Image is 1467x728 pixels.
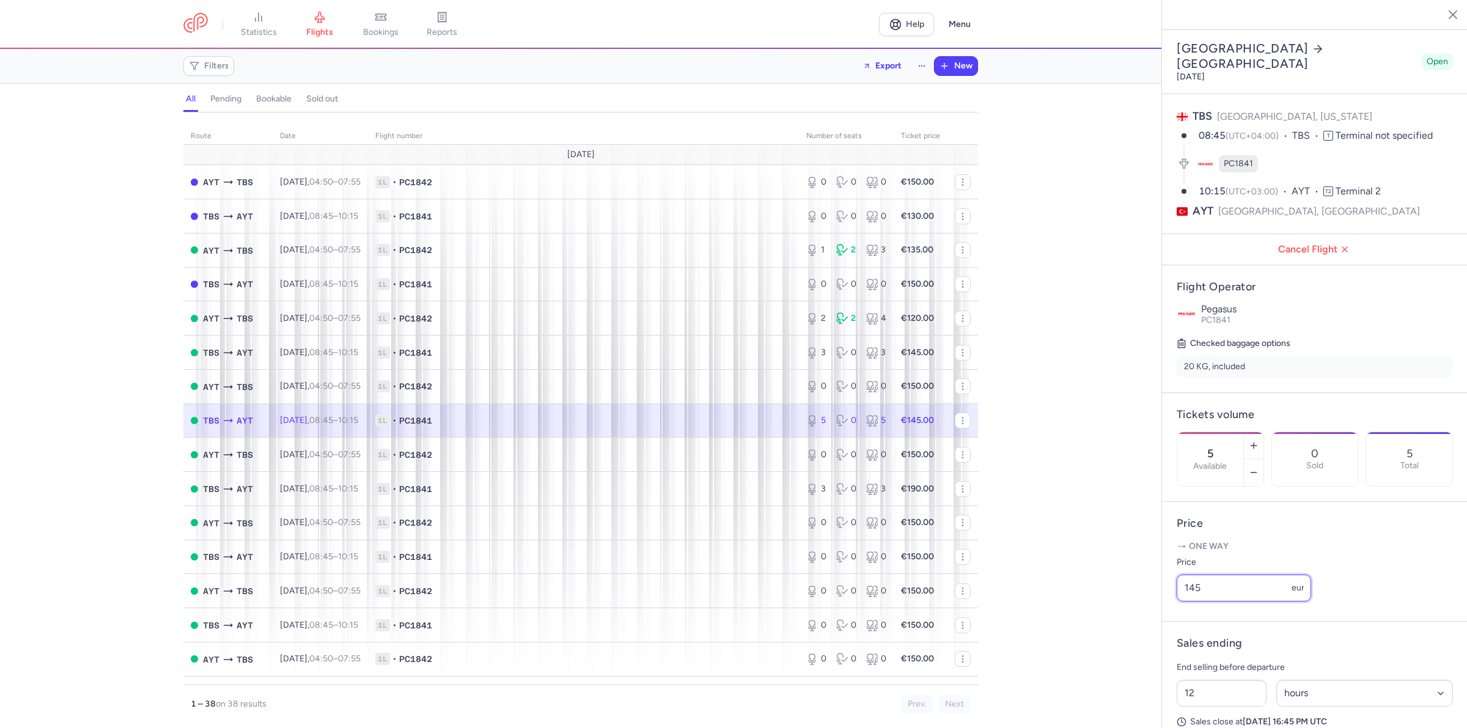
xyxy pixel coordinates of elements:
[392,347,397,359] span: •
[806,244,826,256] div: 1
[280,620,358,630] span: [DATE],
[866,278,886,290] div: 0
[1177,680,1267,707] input: ##
[806,551,826,563] div: 0
[901,313,934,323] strong: €120.00
[203,312,219,325] span: AYT
[203,346,219,359] span: TBS
[203,517,219,530] span: AYT
[309,415,358,425] span: –
[1201,304,1453,315] p: Pegasus
[309,517,361,528] span: –
[806,517,826,529] div: 0
[309,313,333,323] time: 04:50
[309,551,358,562] span: –
[309,211,333,221] time: 08:45
[392,517,397,529] span: •
[280,586,361,596] span: [DATE],
[338,177,361,187] time: 07:55
[901,279,934,289] strong: €150.00
[836,347,856,359] div: 0
[203,414,219,427] span: TBS
[375,312,390,325] span: 1L
[866,551,886,563] div: 0
[228,11,289,38] a: statistics
[280,653,361,664] span: [DATE],
[309,653,361,664] span: –
[338,586,361,596] time: 07:55
[309,415,333,425] time: 08:45
[866,414,886,427] div: 5
[399,347,432,359] span: PC1841
[399,278,432,290] span: PC1841
[399,312,432,325] span: PC1842
[399,551,432,563] span: PC1841
[901,483,934,494] strong: €190.00
[203,278,219,291] span: TBS
[338,483,358,494] time: 10:15
[309,653,333,664] time: 04:50
[289,11,350,38] a: flights
[836,653,856,665] div: 0
[237,584,253,598] span: TBS
[256,94,292,105] h4: bookable
[203,175,219,189] span: AYT
[237,482,253,496] span: AYT
[280,177,361,187] span: [DATE],
[1243,716,1327,727] strong: [DATE] 16:45 PM UTC
[866,312,886,325] div: 4
[866,244,886,256] div: 3
[280,381,361,391] span: [DATE],
[806,449,826,461] div: 0
[392,278,397,290] span: •
[806,585,826,597] div: 0
[338,517,361,528] time: 07:55
[901,517,934,528] strong: €150.00
[210,94,241,105] h4: pending
[280,415,358,425] span: [DATE],
[375,414,390,427] span: 1L
[309,313,361,323] span: –
[399,414,432,427] span: PC1841
[894,127,947,145] th: Ticket price
[309,449,361,460] span: –
[338,653,361,664] time: 07:55
[309,551,333,562] time: 08:45
[392,414,397,427] span: •
[901,381,934,391] strong: €150.00
[836,278,856,290] div: 0
[1201,315,1230,325] span: PC1841
[237,210,253,223] span: AYT
[836,449,856,461] div: 0
[901,551,934,562] strong: €150.00
[280,313,361,323] span: [DATE],
[906,20,924,29] span: Help
[280,211,358,221] span: [DATE],
[375,278,390,290] span: 1L
[306,27,333,38] span: flights
[1177,356,1453,378] li: 20 KG, included
[338,381,361,391] time: 07:55
[399,585,432,597] span: PC1842
[836,380,856,392] div: 0
[309,483,333,494] time: 08:45
[806,380,826,392] div: 0
[237,244,253,257] span: TBS
[375,210,390,222] span: 1L
[280,245,361,255] span: [DATE],
[1323,186,1333,196] span: T2
[866,619,886,631] div: 0
[203,482,219,496] span: TBS
[375,517,390,529] span: 1L
[375,551,390,563] span: 1L
[399,619,432,631] span: PC1841
[806,176,826,188] div: 0
[309,279,333,289] time: 08:45
[866,449,886,461] div: 0
[1226,186,1278,197] span: (UTC+03:00)
[309,177,361,187] span: –
[392,312,397,325] span: •
[203,210,219,223] span: TBS
[392,585,397,597] span: •
[836,414,856,427] div: 0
